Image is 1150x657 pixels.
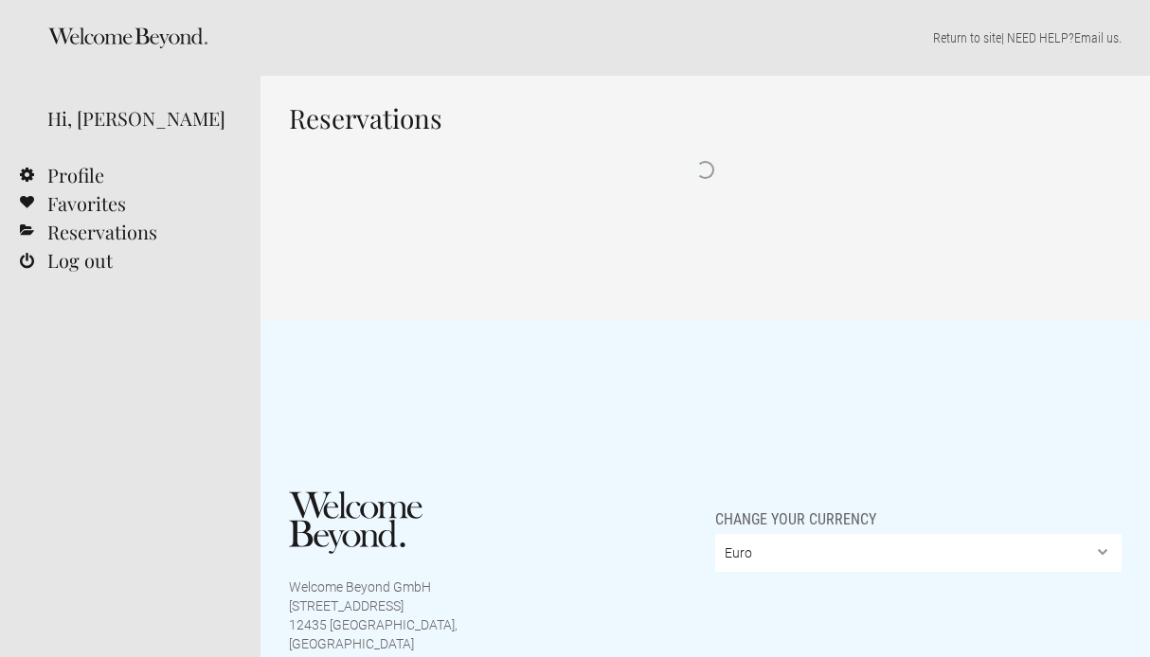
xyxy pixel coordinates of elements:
[289,577,487,653] p: Welcome Beyond GmbH [STREET_ADDRESS] 12435 [GEOGRAPHIC_DATA], [GEOGRAPHIC_DATA]
[289,28,1122,47] p: | NEED HELP? .
[1074,30,1119,45] a: Email us
[715,534,1122,572] select: Change your currency
[289,104,1122,133] h1: Reservations
[933,30,1001,45] a: Return to site
[47,104,232,133] div: Hi, [PERSON_NAME]
[289,491,422,554] img: Welcome Beyond
[715,491,876,529] span: Change your currency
